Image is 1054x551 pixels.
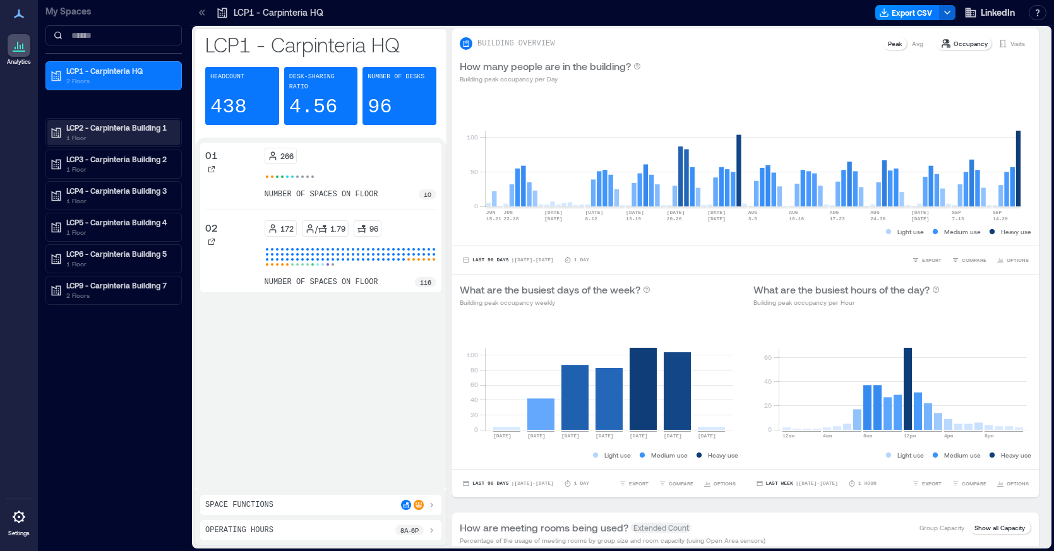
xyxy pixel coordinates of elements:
tspan: 60 [764,353,771,361]
tspan: 50 [470,168,478,175]
p: Light use [897,450,924,460]
p: LCP2 - Carpinteria Building 1 [66,122,172,133]
span: COMPARE [962,256,986,264]
p: Avg [912,39,923,49]
p: 172 [280,223,294,234]
p: Building peak occupancy per Hour [753,297,940,307]
text: [DATE] [707,210,726,215]
text: AUG [830,210,839,215]
p: Show all Capacity [974,523,1025,533]
text: [DATE] [630,433,648,439]
text: [DATE] [544,210,563,215]
tspan: 20 [470,411,478,418]
text: [DATE] [561,433,580,439]
p: / [315,223,318,234]
p: What are the busiest hours of the day? [753,282,930,297]
span: EXPORT [922,256,942,264]
text: AUG [748,210,758,215]
text: 14-20 [993,216,1008,222]
p: What are the busiest days of the week? [460,282,640,297]
p: Number of Desks [368,72,424,82]
p: 1.79 [330,223,345,234]
text: 13-19 [626,216,641,222]
text: [DATE] [585,210,604,215]
p: 1 Floor [66,196,172,206]
p: Heavy use [708,450,738,460]
text: 7-13 [952,216,964,222]
text: [DATE] [527,433,546,439]
text: [DATE] [596,433,614,439]
text: 8am [863,433,873,439]
text: [DATE] [544,216,563,222]
button: Export CSV [875,5,940,20]
p: LCP5 - Carpinteria Building 4 [66,217,172,227]
text: 24-30 [870,216,885,222]
text: [DATE] [626,210,644,215]
span: COMPARE [669,480,693,487]
tspan: 40 [470,396,478,403]
p: LCP1 - Carpinteria HQ [66,66,172,76]
button: OPTIONS [701,477,738,490]
p: 4.56 [289,95,338,120]
tspan: 0 [767,425,771,433]
p: How many people are in the building? [460,59,631,74]
text: SEP [952,210,961,215]
button: OPTIONS [994,254,1031,266]
p: 1 Day [574,256,589,264]
button: Last Week |[DATE]-[DATE] [753,477,841,490]
p: Light use [604,450,631,460]
p: 116 [420,277,431,287]
text: SEP [993,210,1002,215]
text: [DATE] [911,216,930,222]
tspan: 40 [764,377,771,385]
text: 22-28 [504,216,519,222]
p: Light use [897,227,924,237]
tspan: 20 [764,401,771,409]
p: 266 [280,151,294,161]
text: [DATE] [667,210,685,215]
p: 96 [369,223,378,234]
text: 12am [782,433,794,439]
p: 1 Floor [66,164,172,174]
text: JUN [486,210,496,215]
p: LCP1 - Carpinteria HQ [205,32,436,57]
text: 15-21 [486,216,501,222]
p: Heavy use [1001,450,1031,460]
span: EXPORT [629,480,649,487]
p: Medium use [944,227,981,237]
button: EXPORT [616,477,651,490]
tspan: 80 [470,366,478,374]
text: AUG [870,210,880,215]
span: LinkedIn [981,6,1015,19]
p: Peak [888,39,902,49]
p: Medium use [944,450,981,460]
button: COMPARE [656,477,696,490]
p: 96 [368,95,392,120]
span: OPTIONS [1007,256,1029,264]
p: 2 Floors [66,290,172,300]
p: Medium use [651,450,688,460]
p: Building peak occupancy per Day [460,74,641,84]
a: Settings [4,502,34,541]
p: Occupancy [954,39,988,49]
button: EXPORT [909,254,944,266]
p: Operating Hours [205,525,273,535]
button: Last 90 Days |[DATE]-[DATE] [460,254,556,266]
span: COMPARE [962,480,986,487]
button: Last 90 Days |[DATE]-[DATE] [460,477,556,490]
p: Heavy use [1001,227,1031,237]
button: OPTIONS [994,477,1031,490]
p: LCP3 - Carpinteria Building 2 [66,154,172,164]
p: 1 Floor [66,133,172,143]
text: [DATE] [698,433,716,439]
p: number of spaces on floor [265,277,378,287]
p: 10 [424,189,431,199]
p: LCP6 - Carpinteria Building 5 [66,249,172,259]
tspan: 0 [474,202,478,210]
text: [DATE] [911,210,930,215]
p: 02 [205,220,218,235]
text: AUG [789,210,798,215]
tspan: 60 [470,381,478,388]
text: 12pm [904,433,916,439]
p: How are meeting rooms being used? [460,520,628,535]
